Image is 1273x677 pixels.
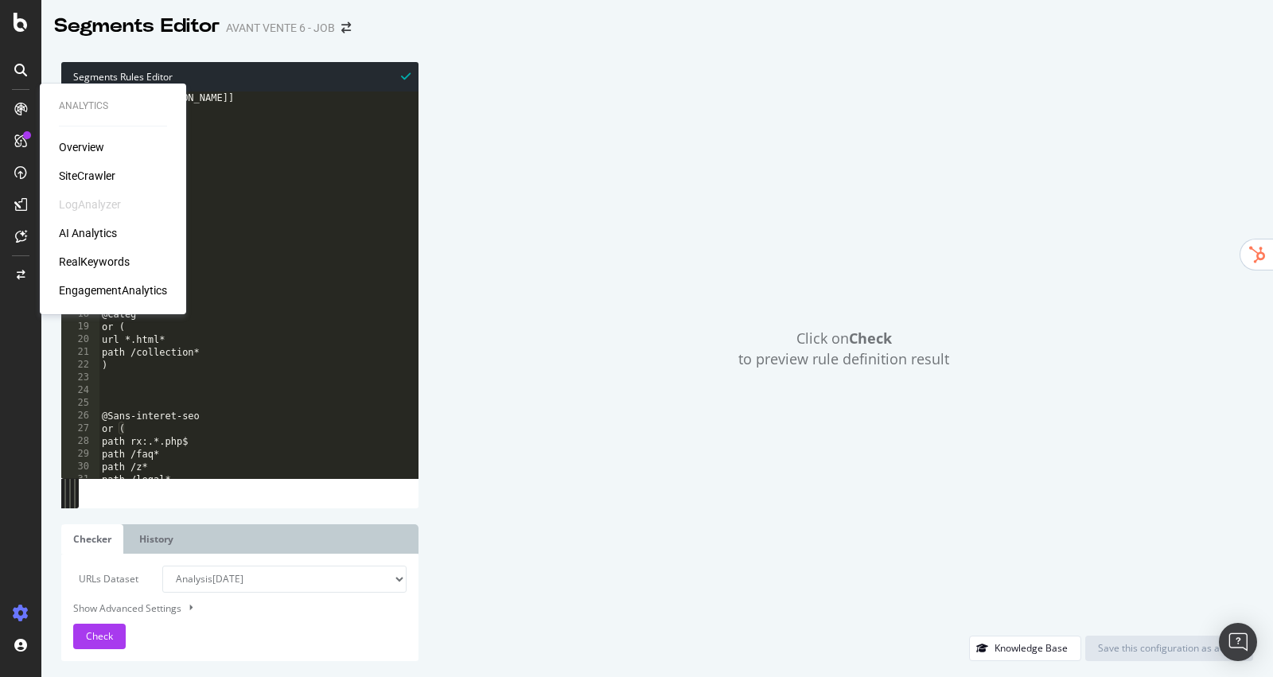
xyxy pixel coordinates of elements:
[61,372,99,384] div: 23
[61,566,150,593] label: URLs Dataset
[61,321,99,333] div: 19
[61,461,99,473] div: 30
[849,329,892,348] strong: Check
[1085,636,1253,661] button: Save this configuration as active
[59,196,121,212] div: LogAnalyzer
[59,139,104,155] a: Overview
[61,397,99,410] div: 25
[61,435,99,448] div: 28
[61,448,99,461] div: 29
[61,333,99,346] div: 20
[59,254,130,270] a: RealKeywords
[61,410,99,422] div: 26
[995,641,1068,655] div: Knowledge Base
[61,473,99,486] div: 31
[401,68,411,84] span: Syntax is valid
[738,329,949,369] span: Click on to preview rule definition result
[61,346,99,359] div: 21
[61,62,418,91] div: Segments Rules Editor
[61,384,99,397] div: 24
[1219,623,1257,661] div: Open Intercom Messenger
[59,282,167,298] a: EngagementAnalytics
[969,636,1081,661] button: Knowledge Base
[341,22,351,33] div: arrow-right-arrow-left
[61,524,123,554] a: Checker
[969,641,1081,655] a: Knowledge Base
[59,99,167,113] div: Analytics
[59,168,115,184] a: SiteCrawler
[61,308,99,321] div: 18
[61,359,99,372] div: 22
[1098,641,1240,655] div: Save this configuration as active
[73,624,126,649] button: Check
[61,422,99,435] div: 27
[226,20,335,36] div: AVANT VENTE 6 - JOB
[86,629,113,643] span: Check
[127,524,185,554] a: History
[54,13,220,40] div: Segments Editor
[59,225,117,241] a: AI Analytics
[61,601,395,616] div: Show Advanced Settings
